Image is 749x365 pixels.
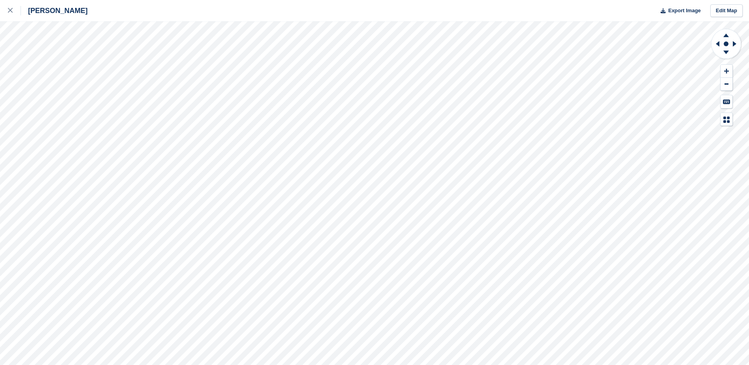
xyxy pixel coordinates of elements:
a: Edit Map [710,4,743,17]
div: [PERSON_NAME] [21,6,88,15]
button: Zoom Out [721,78,732,91]
button: Map Legend [721,113,732,126]
button: Keyboard Shortcuts [721,95,732,108]
span: Export Image [668,7,700,15]
button: Export Image [656,4,701,17]
button: Zoom In [721,65,732,78]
